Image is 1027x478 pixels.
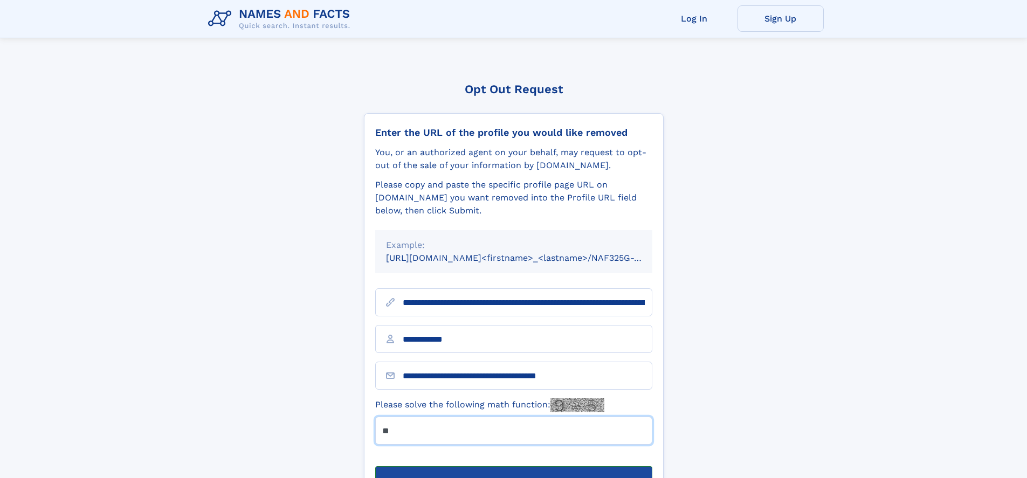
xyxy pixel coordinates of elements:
[375,178,652,217] div: Please copy and paste the specific profile page URL on [DOMAIN_NAME] you want removed into the Pr...
[651,5,737,32] a: Log In
[386,253,673,263] small: [URL][DOMAIN_NAME]<firstname>_<lastname>/NAF325G-xxxxxxxx
[204,4,359,33] img: Logo Names and Facts
[364,82,664,96] div: Opt Out Request
[737,5,824,32] a: Sign Up
[375,146,652,172] div: You, or an authorized agent on your behalf, may request to opt-out of the sale of your informatio...
[375,398,604,412] label: Please solve the following math function:
[375,127,652,138] div: Enter the URL of the profile you would like removed
[386,239,642,252] div: Example:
